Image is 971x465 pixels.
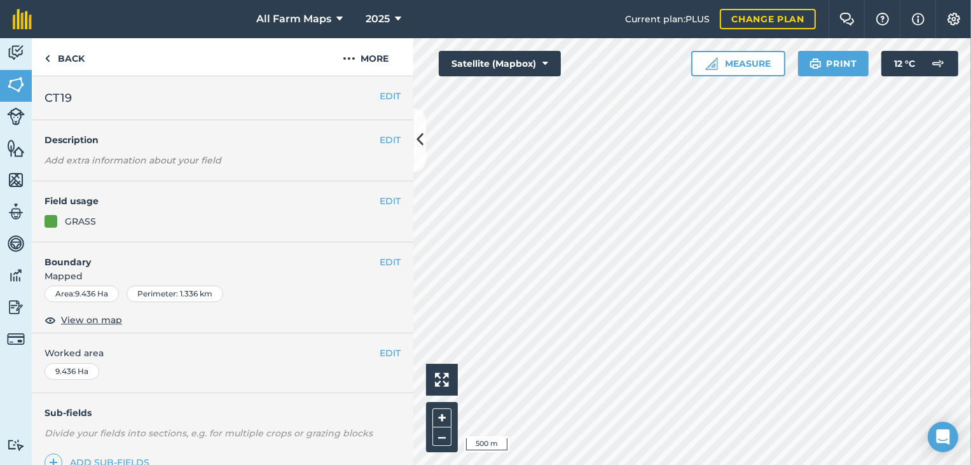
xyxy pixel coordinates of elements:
[435,373,449,387] img: Four arrows, one pointing top left, one top right, one bottom right and the last bottom left
[380,255,401,269] button: EDIT
[343,51,355,66] img: svg+xml;base64,PHN2ZyB4bWxucz0iaHR0cDovL3d3dy53My5vcmcvMjAwMC9zdmciIHdpZHRoPSIyMCIgaGVpZ2h0PSIyNC...
[7,75,25,94] img: svg+xml;base64,PHN2ZyB4bWxucz0iaHR0cDovL3d3dy53My5vcmcvMjAwMC9zdmciIHdpZHRoPSI1NiIgaGVpZ2h0PSI2MC...
[809,56,822,71] img: svg+xml;base64,PHN2ZyB4bWxucz0iaHR0cDovL3d3dy53My5vcmcvMjAwMC9zdmciIHdpZHRoPSIxOSIgaGVpZ2h0PSIyNC...
[881,51,958,76] button: 12 °C
[45,312,56,328] img: svg+xml;base64,PHN2ZyB4bWxucz0iaHR0cDovL3d3dy53My5vcmcvMjAwMC9zdmciIHdpZHRoPSIxOCIgaGVpZ2h0PSIyNC...
[432,427,451,446] button: –
[380,346,401,360] button: EDIT
[45,312,122,328] button: View on map
[720,9,816,29] a: Change plan
[45,194,380,208] h4: Field usage
[7,43,25,62] img: svg+xml;base64,PD94bWwgdmVyc2lvbj0iMS4wIiBlbmNvZGluZz0idXRmLTgiPz4KPCEtLSBHZW5lcmF0b3I6IEFkb2JlIE...
[7,439,25,451] img: svg+xml;base64,PD94bWwgdmVyc2lvbj0iMS4wIiBlbmNvZGluZz0idXRmLTgiPz4KPCEtLSBHZW5lcmF0b3I6IEFkb2JlIE...
[7,234,25,253] img: svg+xml;base64,PD94bWwgdmVyc2lvbj0iMS4wIiBlbmNvZGluZz0idXRmLTgiPz4KPCEtLSBHZW5lcmF0b3I6IEFkb2JlIE...
[13,9,32,29] img: fieldmargin Logo
[32,242,380,269] h4: Boundary
[45,133,401,147] h4: Description
[256,11,331,27] span: All Farm Maps
[127,286,223,302] div: Perimeter : 1.336 km
[7,330,25,348] img: svg+xml;base64,PD94bWwgdmVyc2lvbj0iMS4wIiBlbmNvZGluZz0idXRmLTgiPz4KPCEtLSBHZW5lcmF0b3I6IEFkb2JlIE...
[45,155,221,166] em: Add extra information about your field
[45,363,99,380] div: 9.436 Ha
[7,108,25,125] img: svg+xml;base64,PD94bWwgdmVyc2lvbj0iMS4wIiBlbmNvZGluZz0idXRmLTgiPz4KPCEtLSBHZW5lcmF0b3I6IEFkb2JlIE...
[839,13,855,25] img: Two speech bubbles overlapping with the left bubble in the forefront
[32,269,413,283] span: Mapped
[61,313,122,327] span: View on map
[65,214,96,228] div: GRASS
[625,12,710,26] span: Current plan : PLUS
[912,11,925,27] img: svg+xml;base64,PHN2ZyB4bWxucz0iaHR0cDovL3d3dy53My5vcmcvMjAwMC9zdmciIHdpZHRoPSIxNyIgaGVpZ2h0PSIxNy...
[7,266,25,285] img: svg+xml;base64,PD94bWwgdmVyc2lvbj0iMS4wIiBlbmNvZGluZz0idXRmLTgiPz4KPCEtLSBHZW5lcmF0b3I6IEFkb2JlIE...
[45,51,50,66] img: svg+xml;base64,PHN2ZyB4bWxucz0iaHR0cDovL3d3dy53My5vcmcvMjAwMC9zdmciIHdpZHRoPSI5IiBoZWlnaHQ9IjI0Ii...
[7,298,25,317] img: svg+xml;base64,PD94bWwgdmVyc2lvbj0iMS4wIiBlbmNvZGluZz0idXRmLTgiPz4KPCEtLSBHZW5lcmF0b3I6IEFkb2JlIE...
[705,57,718,70] img: Ruler icon
[7,170,25,190] img: svg+xml;base64,PHN2ZyB4bWxucz0iaHR0cDovL3d3dy53My5vcmcvMjAwMC9zdmciIHdpZHRoPSI1NiIgaGVpZ2h0PSI2MC...
[380,133,401,147] button: EDIT
[45,427,373,439] em: Divide your fields into sections, e.g. for multiple crops or grazing blocks
[380,89,401,103] button: EDIT
[439,51,561,76] button: Satellite (Mapbox)
[45,346,401,360] span: Worked area
[894,51,915,76] span: 12 ° C
[928,422,958,452] div: Open Intercom Messenger
[32,406,413,420] h4: Sub-fields
[380,194,401,208] button: EDIT
[7,139,25,158] img: svg+xml;base64,PHN2ZyB4bWxucz0iaHR0cDovL3d3dy53My5vcmcvMjAwMC9zdmciIHdpZHRoPSI1NiIgaGVpZ2h0PSI2MC...
[45,286,119,302] div: Area : 9.436 Ha
[925,51,951,76] img: svg+xml;base64,PD94bWwgdmVyc2lvbj0iMS4wIiBlbmNvZGluZz0idXRmLTgiPz4KPCEtLSBHZW5lcmF0b3I6IEFkb2JlIE...
[7,202,25,221] img: svg+xml;base64,PD94bWwgdmVyc2lvbj0iMS4wIiBlbmNvZGluZz0idXRmLTgiPz4KPCEtLSBHZW5lcmF0b3I6IEFkb2JlIE...
[45,89,72,107] span: CT19
[318,38,413,76] button: More
[691,51,785,76] button: Measure
[366,11,390,27] span: 2025
[946,13,961,25] img: A cog icon
[875,13,890,25] img: A question mark icon
[798,51,869,76] button: Print
[432,408,451,427] button: +
[32,38,97,76] a: Back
